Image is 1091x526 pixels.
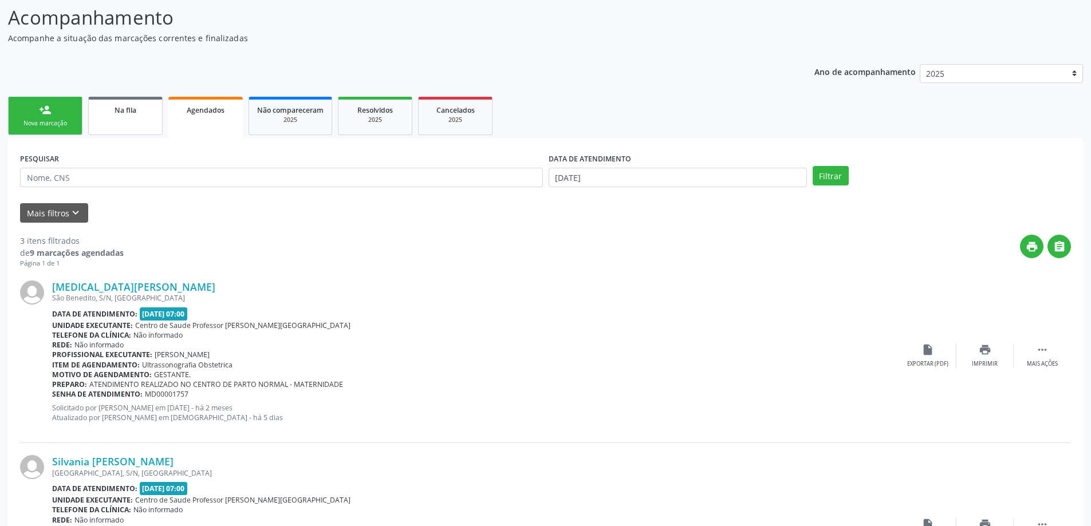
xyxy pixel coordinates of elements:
b: Rede: [52,515,72,525]
label: DATA DE ATENDIMENTO [549,150,631,168]
b: Data de atendimento: [52,484,137,493]
span: Não informado [133,330,183,340]
div: de [20,247,124,259]
p: Solicitado por [PERSON_NAME] em [DATE] - há 2 meses Atualizado por [PERSON_NAME] em [DEMOGRAPHIC_... [52,403,899,422]
div: 2025 [346,116,404,124]
label: PESQUISAR [20,150,59,168]
b: Motivo de agendamento: [52,370,152,379]
div: Nova marcação [17,119,74,128]
img: img [20,455,44,479]
b: Senha de atendimento: [52,389,143,399]
p: Acompanhamento [8,3,761,32]
a: Silvania [PERSON_NAME] [52,455,174,468]
span: Na fila [115,105,136,115]
b: Preparo: [52,379,87,389]
i: keyboard_arrow_down [69,207,82,219]
a: [MEDICAL_DATA][PERSON_NAME] [52,280,215,293]
b: Profissional executante: [52,350,152,359]
b: Data de atendimento: [52,309,137,319]
b: Rede: [52,340,72,350]
span: Não informado [74,515,124,525]
span: MD00001757 [145,389,188,399]
input: Nome, CNS [20,168,543,187]
span: ATENDIMENTO REALIZADO NO CENTRO DE PARTO NORMAL - MATERNIDADE [89,379,343,389]
span: [DATE] 07:00 [140,307,188,321]
b: Telefone da clínica: [52,330,131,340]
div: Mais ações [1027,360,1058,368]
div: 2025 [257,116,324,124]
div: 2025 [427,116,484,124]
span: Ultrassonografia Obstetrica [142,360,233,370]
i:  [1036,343,1049,356]
span: Centro de Saude Professor [PERSON_NAME][GEOGRAPHIC_DATA] [135,321,350,330]
p: Acompanhe a situação das marcações correntes e finalizadas [8,32,761,44]
b: Unidade executante: [52,321,133,330]
i: print [979,343,991,356]
strong: 9 marcações agendadas [30,247,124,258]
img: img [20,280,44,304]
div: 3 itens filtrados [20,235,124,247]
span: Cancelados [436,105,475,115]
div: São Benedito, S/N, [GEOGRAPHIC_DATA] [52,293,899,303]
i:  [1053,240,1066,253]
span: Agendados [187,105,224,115]
span: Resolvidos [357,105,393,115]
button: print [1020,235,1043,258]
span: Centro de Saude Professor [PERSON_NAME][GEOGRAPHIC_DATA] [135,495,350,505]
div: Imprimir [972,360,998,368]
button: Filtrar [813,166,849,185]
div: [GEOGRAPHIC_DATA], S/N, [GEOGRAPHIC_DATA] [52,468,899,478]
b: Unidade executante: [52,495,133,505]
span: Não informado [74,340,124,350]
i: print [1026,240,1038,253]
input: Selecione um intervalo [549,168,807,187]
span: [DATE] 07:00 [140,482,188,495]
div: Página 1 de 1 [20,259,124,268]
p: Ano de acompanhamento [814,64,916,78]
div: Exportar (PDF) [907,360,948,368]
span: GESTANTE. [154,370,191,379]
div: person_add [39,104,52,116]
b: Telefone da clínica: [52,505,131,515]
button: Mais filtroskeyboard_arrow_down [20,203,88,223]
span: [PERSON_NAME] [155,350,210,359]
b: Item de agendamento: [52,360,140,370]
button:  [1047,235,1071,258]
i: insert_drive_file [921,343,934,356]
span: Não compareceram [257,105,324,115]
span: Não informado [133,505,183,515]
